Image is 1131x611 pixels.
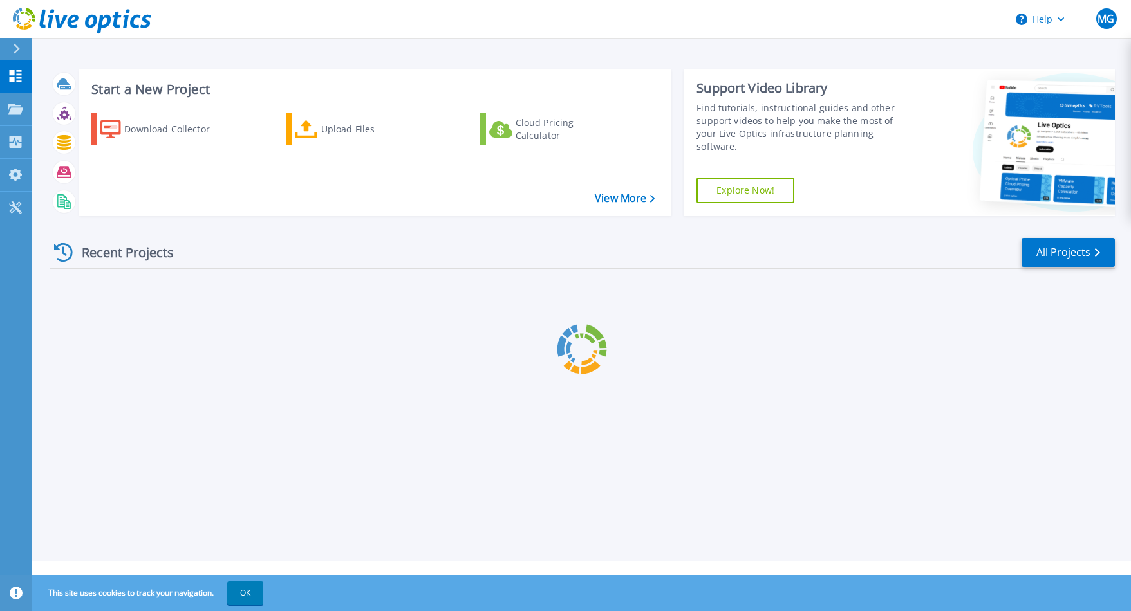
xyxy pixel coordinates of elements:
[50,237,191,268] div: Recent Projects
[696,80,915,96] div: Support Video Library
[35,581,263,605] span: This site uses cookies to track your navigation.
[286,113,429,145] a: Upload Files
[227,581,263,605] button: OK
[91,113,235,145] a: Download Collector
[124,116,227,142] div: Download Collector
[91,82,654,96] h3: Start a New Project
[696,178,794,203] a: Explore Now!
[595,192,655,205] a: View More
[321,116,424,142] div: Upload Files
[516,116,619,142] div: Cloud Pricing Calculator
[696,102,915,153] div: Find tutorials, instructional guides and other support videos to help you make the most of your L...
[1022,238,1115,267] a: All Projects
[480,113,624,145] a: Cloud Pricing Calculator
[1098,14,1114,24] span: MG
